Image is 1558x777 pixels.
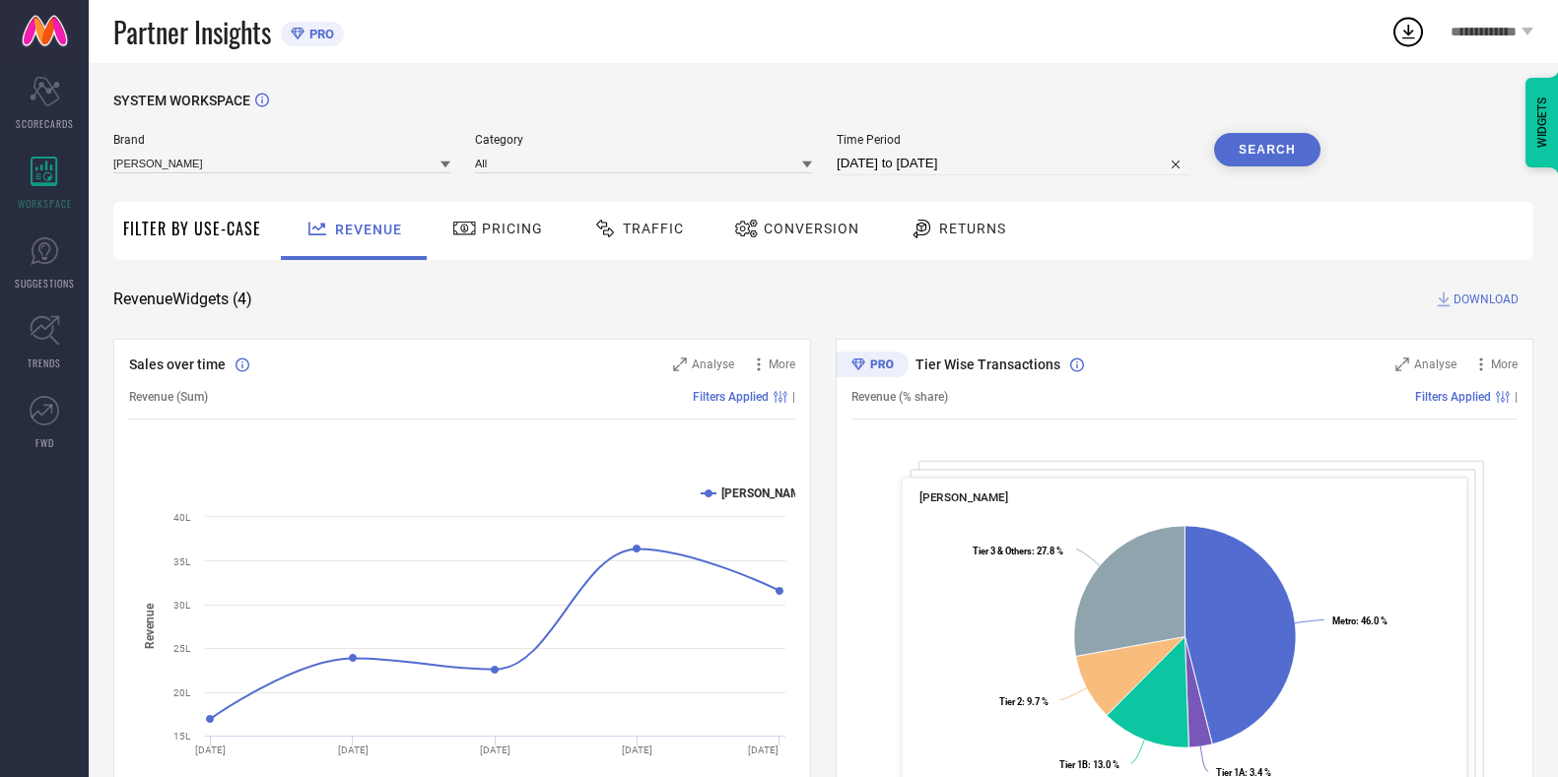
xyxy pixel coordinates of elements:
span: Partner Insights [113,12,271,52]
text: : 13.0 % [1059,759,1119,770]
text: [DATE] [622,745,652,755]
svg: Zoom [673,357,687,371]
tspan: Tier 2 [999,696,1022,707]
span: Brand [113,133,450,147]
span: Time Period [837,133,1189,147]
text: [DATE] [480,745,510,755]
span: SCORECARDS [16,116,74,131]
text: 40L [173,512,191,523]
span: | [1515,390,1518,404]
span: Revenue (Sum) [129,390,208,404]
span: Tier Wise Transactions [915,356,1060,372]
text: 25L [173,643,191,654]
text: : 9.7 % [999,696,1049,707]
span: Filters Applied [1415,390,1491,404]
span: Pricing [482,221,543,236]
text: [PERSON_NAME] [721,486,811,500]
span: Sales over time [129,356,226,372]
span: [PERSON_NAME] [919,490,1009,504]
tspan: Revenue [143,603,157,649]
span: Filter By Use-Case [123,217,261,240]
span: Traffic [623,221,684,236]
text: : 46.0 % [1332,615,1388,626]
text: [DATE] [338,745,369,755]
span: SYSTEM WORKSPACE [113,93,250,108]
text: : 27.8 % [973,546,1063,556]
text: [DATE] [748,745,779,755]
tspan: Metro [1332,615,1356,626]
span: WORKSPACE [18,196,72,211]
text: 20L [173,687,191,698]
span: Category [475,133,812,147]
span: PRO [305,27,334,41]
span: Filters Applied [693,390,769,404]
span: DOWNLOAD [1454,290,1519,309]
span: Analyse [692,357,734,371]
span: Returns [939,221,1006,236]
span: TRENDS [28,356,61,370]
text: 15L [173,731,191,742]
button: Search [1214,133,1321,166]
div: Open download list [1390,14,1426,49]
text: 35L [173,556,191,567]
span: Revenue Widgets ( 4 ) [113,290,252,309]
span: Revenue (% share) [851,390,948,404]
text: [DATE] [195,745,226,755]
span: Revenue [335,222,402,237]
input: Select time period [837,152,1189,175]
span: FWD [35,435,54,450]
svg: Zoom [1395,357,1409,371]
span: More [1491,357,1518,371]
tspan: Tier 3 & Others [973,546,1032,556]
div: Premium [836,352,909,381]
span: SUGGESTIONS [15,276,75,291]
tspan: Tier 1B [1059,759,1088,770]
span: | [792,390,795,404]
text: 30L [173,600,191,611]
span: More [769,357,795,371]
span: Conversion [764,221,859,236]
span: Analyse [1414,357,1456,371]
